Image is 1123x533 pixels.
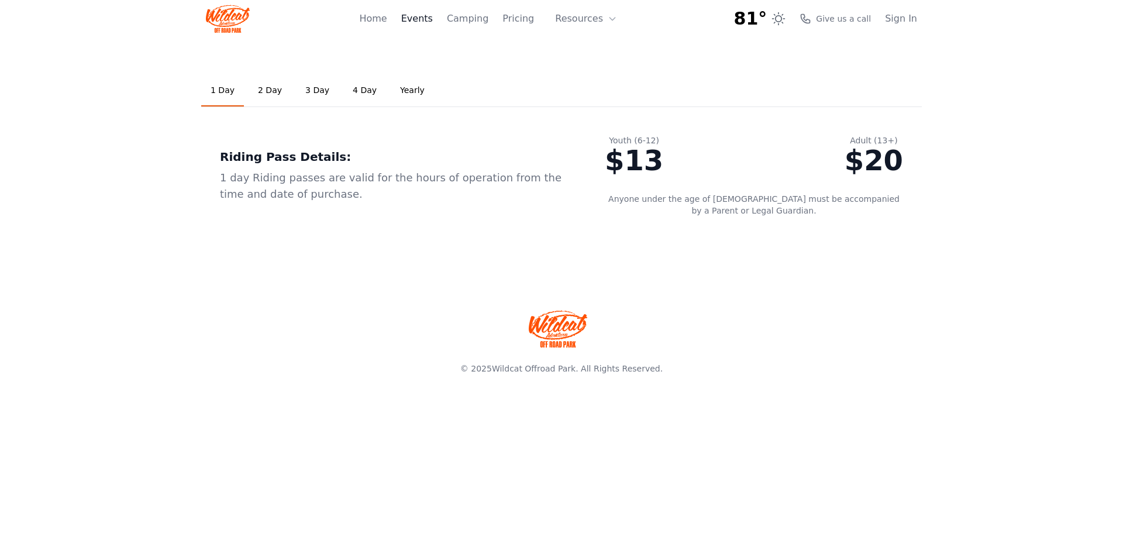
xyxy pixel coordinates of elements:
[845,135,903,146] div: Adult (13+)
[391,75,434,106] a: Yearly
[548,7,624,30] button: Resources
[529,310,587,348] img: Wildcat Offroad park
[800,13,871,25] a: Give us a call
[249,75,291,106] a: 2 Day
[734,8,767,29] span: 81°
[845,146,903,174] div: $20
[343,75,386,106] a: 4 Day
[447,12,488,26] a: Camping
[359,12,387,26] a: Home
[296,75,339,106] a: 3 Day
[220,149,567,165] div: Riding Pass Details:
[605,193,903,216] p: Anyone under the age of [DEMOGRAPHIC_DATA] must be accompanied by a Parent or Legal Guardian.
[502,12,534,26] a: Pricing
[885,12,917,26] a: Sign In
[206,5,250,33] img: Wildcat Logo
[401,12,433,26] a: Events
[605,135,663,146] div: Youth (6-12)
[201,75,244,106] a: 1 Day
[220,170,567,202] div: 1 day Riding passes are valid for the hours of operation from the time and date of purchase.
[492,364,576,373] a: Wildcat Offroad Park
[460,364,663,373] span: © 2025 . All Rights Reserved.
[816,13,871,25] span: Give us a call
[605,146,663,174] div: $13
